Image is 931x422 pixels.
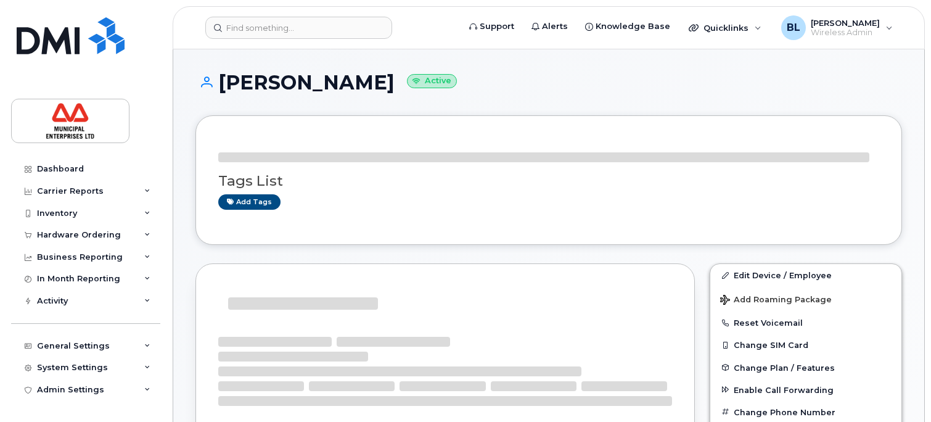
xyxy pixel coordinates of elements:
a: Edit Device / Employee [710,264,901,286]
button: Change Plan / Features [710,357,901,379]
span: Add Roaming Package [720,295,832,307]
h1: [PERSON_NAME] [195,72,902,93]
button: Change SIM Card [710,334,901,356]
span: Enable Call Forwarding [734,385,834,394]
span: Change Plan / Features [734,363,835,372]
a: Add tags [218,194,281,210]
button: Enable Call Forwarding [710,379,901,401]
button: Reset Voicemail [710,312,901,334]
h3: Tags List [218,173,879,189]
small: Active [407,74,457,88]
button: Add Roaming Package [710,286,901,312]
